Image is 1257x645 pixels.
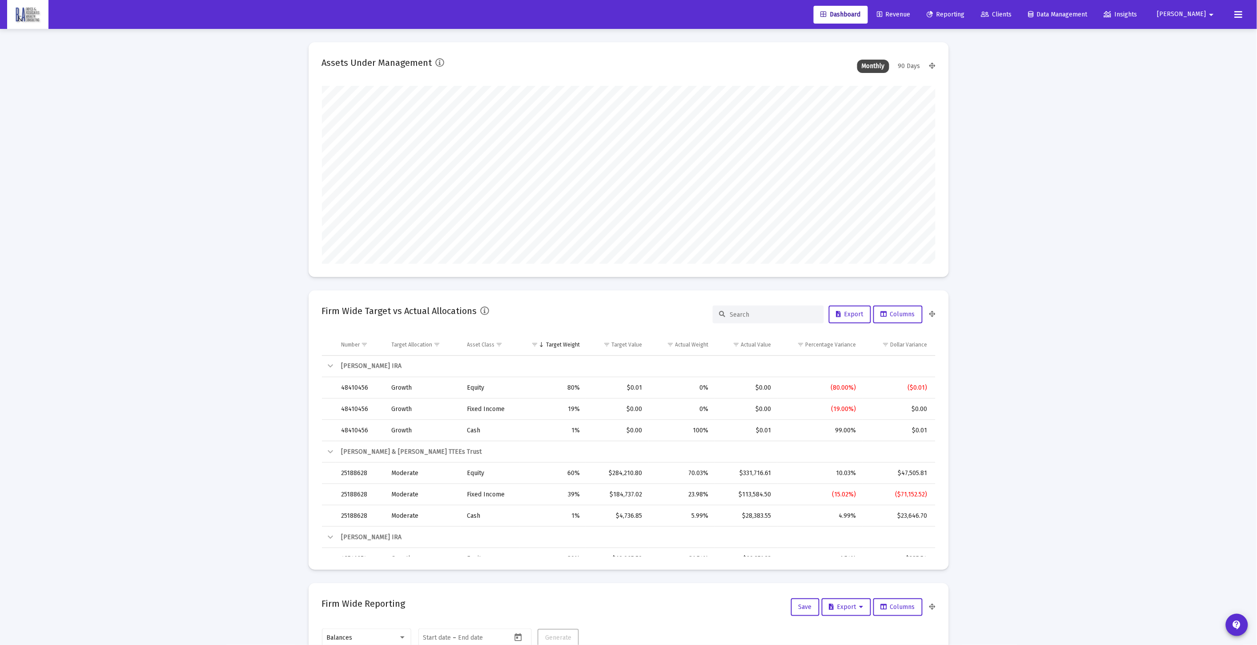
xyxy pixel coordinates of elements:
div: 0% [655,383,709,392]
div: ($71,152.52) [869,490,928,499]
span: Columns [881,310,915,318]
span: – [453,634,456,641]
td: Column Asset Class [461,334,520,355]
span: Show filter options for column 'Number' [361,341,368,348]
div: 81.54% [655,554,709,563]
h2: Firm Wide Target vs Actual Allocations [322,304,477,318]
td: 48410456 [335,420,386,441]
td: Equity [461,377,520,399]
td: Growth [386,548,461,569]
div: 0% [655,405,709,414]
span: Show filter options for column 'Actual Value' [733,341,739,348]
div: 70.03% [655,469,709,478]
div: 10.03% [783,469,856,478]
td: Cash [461,420,520,441]
input: Search [730,311,817,318]
td: Cash [461,505,520,527]
a: Reporting [920,6,972,24]
span: Show filter options for column 'Percentage Variance' [798,341,804,348]
td: Collapse [322,527,335,548]
span: Export [836,310,863,318]
div: Data grid [322,334,936,556]
td: Column Dollar Variance [863,334,936,355]
div: $19,965.79 [592,554,642,563]
td: Equity [461,463,520,484]
div: (15.02%) [783,490,856,499]
div: $0.00 [721,383,771,392]
td: Column Target Allocation [386,334,461,355]
span: Data Management [1028,11,1088,18]
td: Fixed Income [461,484,520,505]
td: Collapse [322,441,335,463]
span: Export [829,603,863,611]
td: 25188628 [335,505,386,527]
div: Monthly [857,60,889,73]
mat-icon: arrow_drop_down [1206,6,1217,24]
span: Show filter options for column 'Dollar Variance' [883,341,889,348]
span: Dashboard [821,11,861,18]
div: [PERSON_NAME] IRA [341,533,928,542]
td: Column Target Weight [520,334,586,355]
td: Column Number [335,334,386,355]
h2: Assets Under Management [322,56,432,70]
div: [PERSON_NAME] & [PERSON_NAME] TTEEs Trust [341,447,928,456]
div: 39% [526,490,580,499]
div: $0.00 [869,405,928,414]
td: Column Actual Weight [648,334,715,355]
h2: Firm Wide Reporting [322,597,406,611]
td: 48410456 [335,399,386,420]
span: Show filter options for column 'Target Weight' [531,341,538,348]
div: 80% [526,554,580,563]
div: $23,646.70 [869,512,928,520]
td: 43541674 [335,548,386,569]
div: 5.99% [655,512,709,520]
input: End date [458,634,501,641]
a: Insights [1097,6,1145,24]
button: [PERSON_NAME] [1147,5,1228,23]
a: Clients [974,6,1019,24]
button: Open calendar [512,631,525,644]
td: Column Percentage Variance [777,334,863,355]
div: $0.01 [721,426,771,435]
button: Export [822,598,871,616]
div: (80.00%) [783,383,856,392]
a: Data Management [1021,6,1095,24]
div: Asset Class [467,341,495,348]
div: 4.99% [783,512,856,520]
div: $0.00 [592,405,642,414]
td: Growth [386,377,461,399]
a: Revenue [870,6,918,24]
span: Balances [326,634,352,641]
div: Dollar Variance [891,341,928,348]
div: $284,210.80 [592,469,642,478]
div: 19% [526,405,580,414]
div: 60% [526,469,580,478]
span: Show filter options for column 'Target Allocation' [434,341,441,348]
div: Number [341,341,360,348]
td: Moderate [386,505,461,527]
span: Revenue [877,11,911,18]
div: $0.00 [721,405,771,414]
div: Target Value [611,341,642,348]
td: Growth [386,399,461,420]
td: Collapse [322,356,335,377]
div: [PERSON_NAME] IRA [341,362,928,371]
div: $0.01 [869,426,928,435]
div: $47,505.81 [869,469,928,478]
div: Actual Value [741,341,771,348]
div: Percentage Variance [806,341,856,348]
td: Moderate [386,484,461,505]
div: $0.01 [592,383,642,392]
div: 1% [526,512,580,520]
div: $28,383.55 [721,512,771,520]
td: 25188628 [335,463,386,484]
div: 1% [526,426,580,435]
div: 1.54% [783,554,856,563]
img: Dashboard [14,6,42,24]
td: Moderate [386,463,461,484]
td: Column Target Value [586,334,648,355]
span: Save [799,603,812,611]
button: Export [829,306,871,323]
span: Show filter options for column 'Target Value' [603,341,610,348]
div: $331,716.61 [721,469,771,478]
